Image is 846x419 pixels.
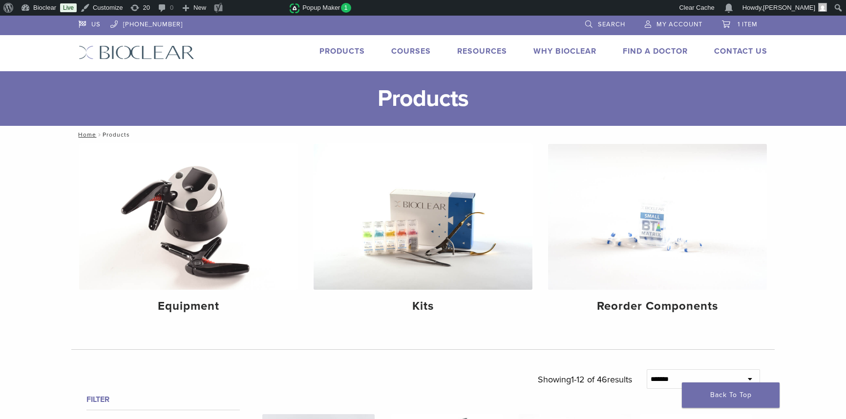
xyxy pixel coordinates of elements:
span: 1 [341,3,351,13]
a: Live [60,3,77,12]
a: Search [585,16,625,30]
span: My Account [656,20,702,28]
h4: Kits [321,298,525,315]
a: My Account [645,16,702,30]
span: [PERSON_NAME] [763,4,815,11]
a: Why Bioclear [533,46,596,56]
a: [PHONE_NUMBER] [110,16,183,30]
a: Back To Top [682,382,780,408]
a: Contact Us [714,46,767,56]
h4: Filter [86,394,240,405]
img: Reorder Components [548,144,767,290]
img: Views over 48 hours. Click for more Jetpack Stats. [235,2,290,14]
h4: Equipment [87,298,290,315]
a: 1 item [722,16,758,30]
a: Products [319,46,365,56]
nav: Products [71,126,775,143]
a: Reorder Components [548,144,767,321]
a: Equipment [79,144,298,321]
a: Courses [391,46,431,56]
span: Search [598,20,625,28]
a: US [79,16,101,30]
h4: Reorder Components [556,298,759,315]
img: Kits [314,144,532,290]
a: Kits [314,144,532,321]
a: Find A Doctor [623,46,688,56]
a: Home [75,131,96,138]
span: / [96,132,103,137]
img: Bioclear [79,45,194,60]
a: Resources [457,46,507,56]
span: 1 item [738,20,758,28]
img: Equipment [79,144,298,290]
p: Showing results [538,369,632,390]
span: 1-12 of 46 [571,374,607,385]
